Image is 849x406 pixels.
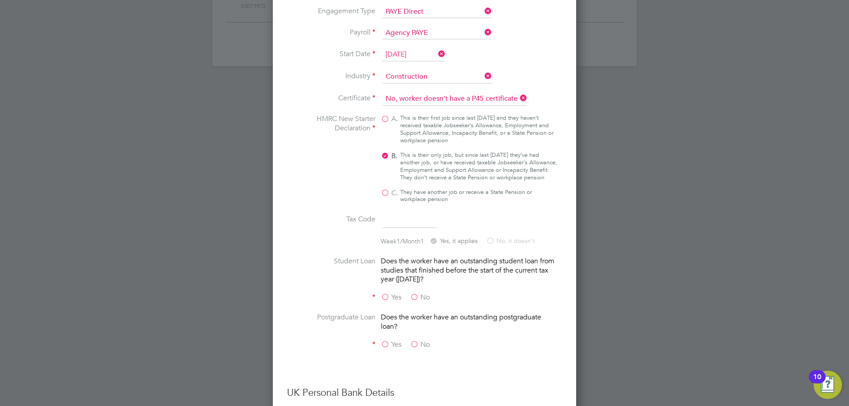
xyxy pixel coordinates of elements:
[287,215,375,224] label: Tax Code
[381,237,424,245] label: Week1/Month1
[382,27,492,39] input: Search for...
[391,152,398,161] span: B.
[400,114,557,144] div: This is their first job since last [DATE] and they haven’t received taxable Jobseeker's Allowance...
[814,371,842,399] button: Open Resource Center, 10 new notifications
[429,237,478,246] label: Yes, it applies
[287,28,375,37] label: Payroll
[391,189,398,198] span: C.
[400,152,557,182] div: This is their only job, but since last [DATE] they’ve had another job, or have received taxable J...
[381,340,402,349] label: Yes
[382,70,492,83] input: Search for...
[381,293,402,302] label: Yes
[381,257,558,284] div: Does the worker have an outstanding student loan from studies that finished before the start of t...
[287,72,375,81] label: Industry
[410,340,430,349] label: No
[287,7,375,16] label: Engagement Type
[391,114,398,124] span: A.
[287,114,375,133] label: HMRC New Starter Declaration
[287,94,375,103] label: Certificate
[287,49,375,59] label: Start Date
[382,48,445,61] input: Select one
[400,189,557,204] div: They have another job or receive a State Pension or workplace pension
[410,293,430,302] label: No
[287,313,375,322] label: Postgraduate Loan
[381,313,558,331] div: Does the worker have an outstanding postgraduate loan?
[382,6,492,18] input: Select one
[813,377,821,388] div: 10
[382,92,527,106] input: Select one
[486,237,535,246] label: No, it doesn't
[287,378,562,399] h3: UK Personal Bank Details
[287,257,375,266] label: Student Loan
